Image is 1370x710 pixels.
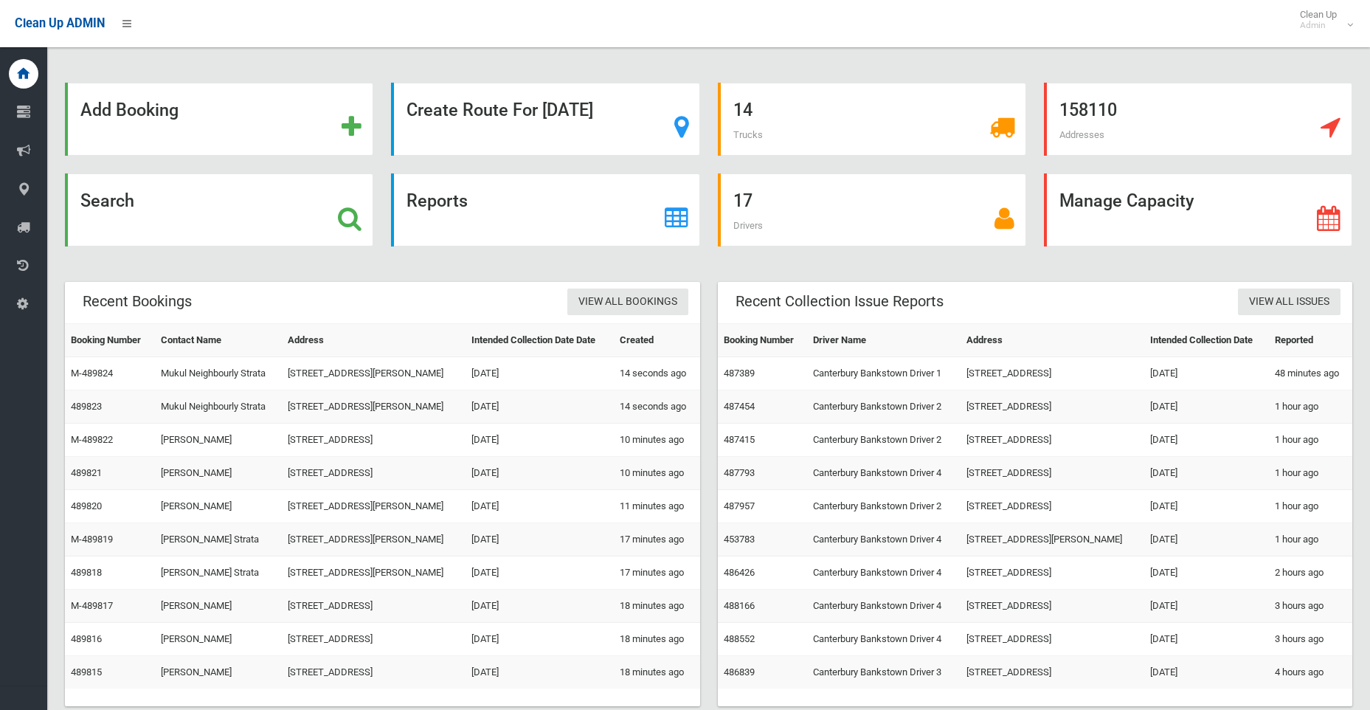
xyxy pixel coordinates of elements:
[282,556,466,590] td: [STREET_ADDRESS][PERSON_NAME]
[718,287,961,316] header: Recent Collection Issue Reports
[466,590,614,623] td: [DATE]
[718,324,808,357] th: Booking Number
[71,633,102,644] a: 489816
[466,556,614,590] td: [DATE]
[1144,523,1270,556] td: [DATE]
[65,324,155,357] th: Booking Number
[733,100,753,120] strong: 14
[807,424,961,457] td: Canterbury Bankstown Driver 2
[614,357,699,390] td: 14 seconds ago
[466,424,614,457] td: [DATE]
[724,534,755,545] a: 453783
[406,190,468,211] strong: Reports
[1144,457,1270,490] td: [DATE]
[807,556,961,590] td: Canterbury Bankstown Driver 4
[1269,523,1352,556] td: 1 hour ago
[155,490,283,523] td: [PERSON_NAME]
[155,457,283,490] td: [PERSON_NAME]
[724,368,755,379] a: 487389
[1044,173,1352,247] a: Manage Capacity
[65,287,210,316] header: Recent Bookings
[1269,490,1352,523] td: 1 hour ago
[1144,357,1270,390] td: [DATE]
[961,390,1144,424] td: [STREET_ADDRESS]
[961,324,1144,357] th: Address
[1059,129,1104,140] span: Addresses
[961,457,1144,490] td: [STREET_ADDRESS]
[466,523,614,556] td: [DATE]
[614,490,699,523] td: 11 minutes ago
[807,457,961,490] td: Canterbury Bankstown Driver 4
[155,390,283,424] td: Mukul Neighbourly Strata
[733,220,763,231] span: Drivers
[614,390,699,424] td: 14 seconds ago
[567,289,688,316] a: View All Bookings
[1238,289,1340,316] a: View All Issues
[1059,100,1117,120] strong: 158110
[282,424,466,457] td: [STREET_ADDRESS]
[155,590,283,623] td: [PERSON_NAME]
[155,324,283,357] th: Contact Name
[614,457,699,490] td: 10 minutes ago
[80,100,179,120] strong: Add Booking
[466,623,614,656] td: [DATE]
[1144,623,1270,656] td: [DATE]
[614,656,699,689] td: 18 minutes ago
[807,324,961,357] th: Driver Name
[1269,556,1352,590] td: 2 hours ago
[1144,656,1270,689] td: [DATE]
[961,590,1144,623] td: [STREET_ADDRESS]
[466,390,614,424] td: [DATE]
[807,623,961,656] td: Canterbury Bankstown Driver 4
[961,556,1144,590] td: [STREET_ADDRESS]
[614,623,699,656] td: 18 minutes ago
[724,666,755,678] a: 486839
[466,324,614,357] th: Intended Collection Date Date
[1144,556,1270,590] td: [DATE]
[1269,357,1352,390] td: 48 minutes ago
[71,534,113,545] a: M-489819
[1269,623,1352,656] td: 3 hours ago
[724,467,755,478] a: 487793
[733,190,753,211] strong: 17
[614,556,699,590] td: 17 minutes ago
[282,357,466,390] td: [STREET_ADDRESS][PERSON_NAME]
[724,633,755,644] a: 488552
[282,590,466,623] td: [STREET_ADDRESS]
[155,357,283,390] td: Mukul Neighbourly Strata
[282,623,466,656] td: [STREET_ADDRESS]
[71,368,113,379] a: M-489824
[724,500,755,511] a: 487957
[406,100,593,120] strong: Create Route For [DATE]
[155,623,283,656] td: [PERSON_NAME]
[155,523,283,556] td: [PERSON_NAME] Strata
[466,457,614,490] td: [DATE]
[1144,390,1270,424] td: [DATE]
[807,590,961,623] td: Canterbury Bankstown Driver 4
[807,390,961,424] td: Canterbury Bankstown Driver 2
[71,666,102,678] a: 489815
[1269,656,1352,689] td: 4 hours ago
[718,83,1026,156] a: 14 Trucks
[65,173,373,247] a: Search
[71,500,102,511] a: 489820
[724,401,755,412] a: 487454
[961,424,1144,457] td: [STREET_ADDRESS]
[65,83,373,156] a: Add Booking
[391,173,699,247] a: Reports
[1144,424,1270,457] td: [DATE]
[724,600,755,611] a: 488166
[1269,390,1352,424] td: 1 hour ago
[282,490,466,523] td: [STREET_ADDRESS][PERSON_NAME]
[1059,190,1194,211] strong: Manage Capacity
[71,567,102,578] a: 489818
[1144,324,1270,357] th: Intended Collection Date
[807,357,961,390] td: Canterbury Bankstown Driver 1
[807,490,961,523] td: Canterbury Bankstown Driver 2
[614,590,699,623] td: 18 minutes ago
[614,324,699,357] th: Created
[1144,490,1270,523] td: [DATE]
[71,600,113,611] a: M-489817
[961,656,1144,689] td: [STREET_ADDRESS]
[1300,20,1337,31] small: Admin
